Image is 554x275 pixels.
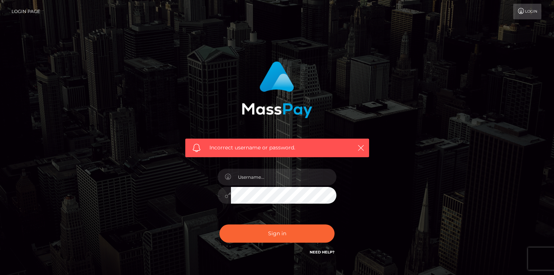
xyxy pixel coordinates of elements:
[242,61,312,118] img: MassPay Login
[231,169,336,185] input: Username...
[310,250,335,255] a: Need Help?
[209,144,345,152] span: Incorrect username or password.
[219,224,335,243] button: Sign in
[513,4,541,19] a: Login
[12,4,40,19] a: Login Page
